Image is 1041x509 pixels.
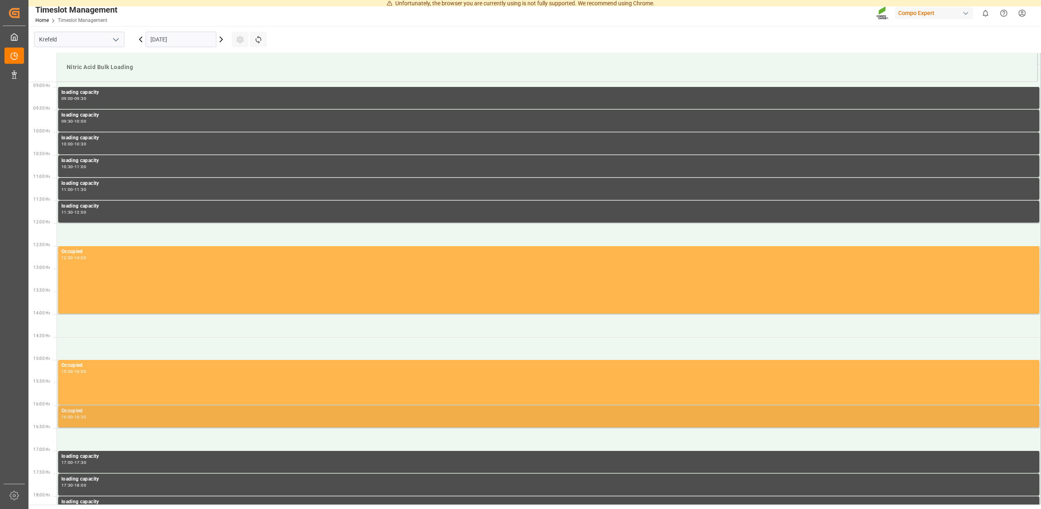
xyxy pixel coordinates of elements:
div: 14:00 [74,256,86,260]
div: 09:00 [61,97,73,100]
div: - [73,142,74,146]
div: 11:00 [74,165,86,169]
span: 10:00 Hr [33,129,50,133]
div: loading capacity [61,111,1036,119]
span: 09:00 Hr [33,83,50,88]
div: loading capacity [61,453,1036,461]
div: - [73,188,74,191]
div: loading capacity [61,498,1036,506]
div: 09:30 [61,119,73,123]
span: 13:30 Hr [33,288,50,292]
span: 10:30 Hr [33,152,50,156]
span: 14:30 Hr [33,334,50,338]
div: Occupied [61,362,1036,370]
div: - [73,119,74,123]
span: 15:30 Hr [33,379,50,383]
div: 10:30 [61,165,73,169]
a: Home [35,17,49,23]
div: - [73,415,74,419]
div: loading capacity [61,134,1036,142]
button: Help Center [995,4,1013,22]
span: 16:00 Hr [33,402,50,406]
div: 17:30 [61,483,73,487]
div: 10:00 [74,119,86,123]
input: DD.MM.YYYY [146,32,216,47]
div: - [73,461,74,464]
div: 10:00 [61,142,73,146]
div: 11:00 [61,188,73,191]
div: - [73,210,74,214]
span: 16:30 Hr [33,425,50,429]
div: loading capacity [61,89,1036,97]
div: 18:00 [74,483,86,487]
div: 16:00 [61,415,73,419]
div: 17:30 [74,461,86,464]
div: 16:30 [74,415,86,419]
span: 18:00 Hr [33,493,50,497]
button: Compo Expert [895,5,976,21]
div: Timeslot Management [35,4,118,16]
span: 13:00 Hr [33,265,50,270]
div: 15:00 [61,370,73,373]
span: 12:30 Hr [33,243,50,247]
span: 14:00 Hr [33,311,50,315]
input: Type to search/select [34,32,124,47]
div: loading capacity [61,157,1036,165]
div: 17:00 [61,461,73,464]
div: loading capacity [61,202,1036,210]
div: 09:30 [74,97,86,100]
button: open menu [109,33,122,46]
div: - [73,483,74,487]
div: Compo Expert [895,7,973,19]
span: 12:00 Hr [33,220,50,224]
div: 11:30 [74,188,86,191]
span: 17:30 Hr [33,470,50,474]
span: 11:00 Hr [33,174,50,179]
div: - [73,165,74,169]
div: - [73,370,74,373]
span: 09:30 Hr [33,106,50,110]
div: Nitric Acid Bulk Loading [63,60,1031,75]
div: 10:30 [74,142,86,146]
div: 12:00 [74,210,86,214]
div: loading capacity [61,180,1036,188]
div: - [73,256,74,260]
div: 12:30 [61,256,73,260]
img: Screenshot%202023-09-29%20at%2010.02.21.png_1712312052.png [876,6,889,20]
div: Occupied [61,407,1036,415]
div: Occupied [61,248,1036,256]
div: 11:30 [61,210,73,214]
button: show 0 new notifications [976,4,995,22]
div: - [73,97,74,100]
span: 17:00 Hr [33,447,50,452]
span: 11:30 Hr [33,197,50,201]
div: loading capacity [61,475,1036,483]
div: 16:00 [74,370,86,373]
span: 15:00 Hr [33,356,50,361]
